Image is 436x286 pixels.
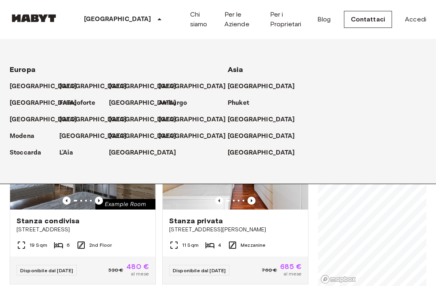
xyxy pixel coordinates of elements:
[59,82,135,91] a: [GEOGRAPHIC_DATA]
[59,98,95,108] p: Francoforte
[67,242,70,249] span: 6
[10,148,41,158] p: Stoccarda
[169,216,223,226] span: Stanza privata
[262,267,277,274] span: 760 €
[228,82,295,91] p: [GEOGRAPHIC_DATA]
[344,11,392,28] a: Contattaci
[63,197,71,205] button: Previous image
[109,82,176,91] p: [GEOGRAPHIC_DATA]
[247,197,256,205] button: Previous image
[190,10,212,29] a: Chi siamo
[59,148,73,158] p: L'Aia
[228,65,243,74] span: Asia
[59,131,135,141] a: [GEOGRAPHIC_DATA]
[173,267,226,273] span: Disponibile dal [DATE]
[159,98,187,108] p: Amburgo
[10,112,156,284] a: Marketing picture of unit IT-14-029-003-04HPrevious imagePrevious imageStanza condivisa[STREET_AD...
[228,115,303,125] a: [GEOGRAPHIC_DATA]
[228,98,257,108] a: Phuket
[405,15,426,24] a: Accedi
[218,242,221,249] span: 4
[109,267,123,274] span: 530 €
[89,242,112,249] span: 2nd Floor
[228,148,303,158] a: [GEOGRAPHIC_DATA]
[169,226,302,234] span: [STREET_ADDRESS][PERSON_NAME]
[109,98,184,108] a: [GEOGRAPHIC_DATA]
[10,115,85,125] a: [GEOGRAPHIC_DATA]
[159,115,226,125] p: [GEOGRAPHIC_DATA]
[10,65,36,74] span: Europa
[126,263,149,270] span: 480 €
[10,131,34,141] p: Modena
[10,14,58,22] img: Habyt
[283,270,302,278] span: al mese
[109,82,184,91] a: [GEOGRAPHIC_DATA]
[159,82,226,91] p: [GEOGRAPHIC_DATA]
[228,98,249,108] p: Phuket
[10,82,85,91] a: [GEOGRAPHIC_DATA]
[159,82,234,91] a: [GEOGRAPHIC_DATA]
[228,115,295,125] p: [GEOGRAPHIC_DATA]
[215,197,223,205] button: Previous image
[59,82,127,91] p: [GEOGRAPHIC_DATA]
[109,98,176,108] p: [GEOGRAPHIC_DATA]
[270,10,304,29] a: Per i Proprietari
[17,226,149,234] span: [STREET_ADDRESS]
[224,10,257,29] a: Per le Aziende
[29,242,47,249] span: 19 Sqm
[59,115,127,125] p: [GEOGRAPHIC_DATA]
[241,242,265,249] span: Mezzanine
[59,115,135,125] a: [GEOGRAPHIC_DATA]
[182,242,199,249] span: 11 Sqm
[228,131,303,141] a: [GEOGRAPHIC_DATA]
[317,15,331,24] a: Blog
[321,275,356,284] a: Mapbox logo
[109,148,184,158] a: [GEOGRAPHIC_DATA]
[10,148,49,158] a: Stoccarda
[109,131,184,141] a: [GEOGRAPHIC_DATA]
[84,15,151,24] p: [GEOGRAPHIC_DATA]
[10,82,77,91] p: [GEOGRAPHIC_DATA]
[17,216,80,226] span: Stanza condivisa
[10,98,77,108] p: [GEOGRAPHIC_DATA]
[59,148,81,158] a: L'Aia
[162,112,308,284] a: Marketing picture of unit IT-14-045-001-03HPrevious imagePrevious imageStanza privata[STREET_ADDR...
[109,148,176,158] p: [GEOGRAPHIC_DATA]
[10,131,42,141] a: Modena
[20,267,73,273] span: Disponibile dal [DATE]
[10,115,77,125] p: [GEOGRAPHIC_DATA]
[95,197,103,205] button: Previous image
[59,98,103,108] a: Francoforte
[228,131,295,141] p: [GEOGRAPHIC_DATA]
[59,131,127,141] p: [GEOGRAPHIC_DATA]
[109,115,184,125] a: [GEOGRAPHIC_DATA]
[10,98,85,108] a: [GEOGRAPHIC_DATA]
[159,98,195,108] a: Amburgo
[109,115,176,125] p: [GEOGRAPHIC_DATA]
[159,131,234,141] a: [GEOGRAPHIC_DATA]
[228,82,303,91] a: [GEOGRAPHIC_DATA]
[131,270,149,278] span: al mese
[159,131,226,141] p: [GEOGRAPHIC_DATA]
[109,131,176,141] p: [GEOGRAPHIC_DATA]
[280,263,302,270] span: 685 €
[228,148,295,158] p: [GEOGRAPHIC_DATA]
[159,115,234,125] a: [GEOGRAPHIC_DATA]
